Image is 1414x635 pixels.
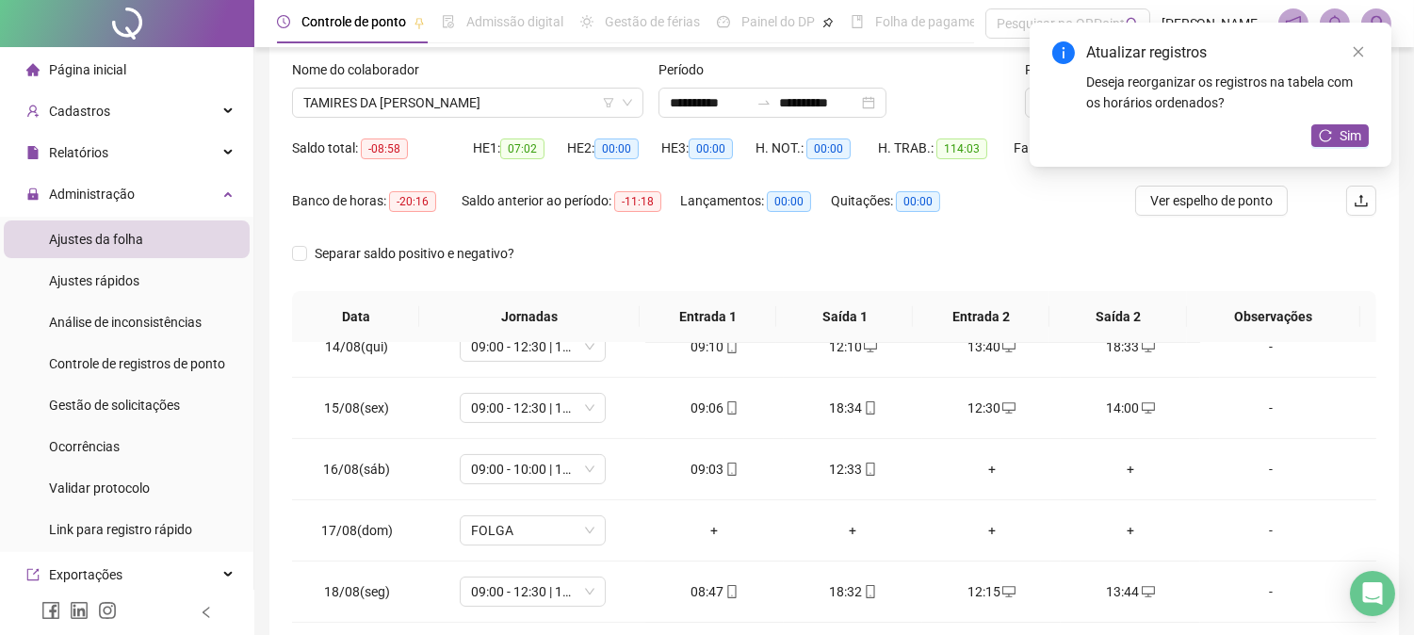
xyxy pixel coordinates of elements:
span: Relatórios [49,145,108,160]
button: Sim [1311,124,1369,147]
div: H. NOT.: [756,138,878,159]
div: Quitações: [831,190,967,212]
span: [PERSON_NAME] - GSMFREE [1162,13,1268,34]
span: home [26,63,40,76]
span: export [26,568,40,581]
button: Ver espelho de ponto [1135,186,1288,216]
span: Admissão digital [466,14,563,29]
span: 09:00 - 10:00 | 10:01 - 12:30 [471,455,594,483]
span: desktop [1140,401,1155,415]
div: 08:47 [660,581,769,602]
span: pushpin [414,17,425,28]
span: mobile [862,585,877,598]
span: 17/08(dom) [321,523,393,538]
span: Exportações [49,567,122,582]
div: Saldo anterior ao período: [462,190,680,212]
span: Ocorrências [49,439,120,454]
span: pushpin [822,17,834,28]
span: 18/08(seg) [324,584,390,599]
span: desktop [1000,585,1016,598]
div: - [1215,398,1326,418]
span: Sim [1340,125,1361,146]
span: Painel do DP [741,14,815,29]
th: Jornadas [419,291,640,343]
span: 00:00 [594,138,639,159]
div: + [799,520,907,541]
span: Separar saldo positivo e negativo? [307,243,522,264]
span: Faltas: [1014,140,1056,155]
span: file [26,146,40,159]
div: 12:10 [799,336,907,357]
div: HE 3: [661,138,756,159]
span: upload [1354,193,1369,208]
span: filter [603,97,614,108]
label: Nome do colaborador [292,59,431,80]
span: 09:00 - 12:30 | 14:00 - 18:30 [471,394,594,422]
div: 13:44 [1076,581,1184,602]
span: desktop [1000,401,1016,415]
th: Observações [1186,291,1360,343]
div: 13:40 [937,336,1046,357]
span: file-done [442,15,455,28]
span: TAMIRES DA SILVA PAULA SOBREIRA [303,89,632,117]
span: search [1126,17,1140,31]
span: 114:03 [936,138,987,159]
span: Ajustes rápidos [49,273,139,288]
div: 14:00 [1076,398,1184,418]
span: desktop [1140,340,1155,353]
label: Período [658,59,716,80]
th: Entrada 1 [640,291,776,343]
div: HE 2: [567,138,661,159]
span: dashboard [717,15,730,28]
div: H. TRAB.: [878,138,1014,159]
span: bell [1326,15,1343,32]
span: mobile [723,401,739,415]
div: HE 1: [473,138,567,159]
span: 00:00 [896,191,940,212]
div: Banco de horas: [292,190,462,212]
span: Link para registro rápido [49,522,192,537]
span: mobile [723,585,739,598]
div: 12:15 [937,581,1046,602]
span: 09:00 - 12:30 | 14:00 - 18:30 [471,333,594,361]
div: 12:30 [937,398,1046,418]
span: Página inicial [49,62,126,77]
span: Controle de registros de ponto [49,356,225,371]
span: linkedin [70,601,89,620]
div: + [937,459,1046,480]
div: Atualizar registros [1086,41,1369,64]
span: 09:00 - 12:30 | 14:00 - 18:30 [471,578,594,606]
span: mobile [862,463,877,476]
div: + [660,520,769,541]
span: Cadastros [49,104,110,119]
div: 09:06 [660,398,769,418]
span: Administração [49,187,135,202]
span: down [622,97,633,108]
div: + [1076,520,1184,541]
span: left [200,606,213,619]
div: - [1215,581,1326,602]
span: 07:02 [500,138,544,159]
img: 4989 [1362,9,1390,38]
div: 18:33 [1076,336,1184,357]
span: book [851,15,864,28]
span: 16/08(sáb) [323,462,390,477]
span: -20:16 [389,191,436,212]
div: Deseja reorganizar os registros na tabela com os horários ordenados? [1086,72,1369,113]
th: Entrada 2 [913,291,1049,343]
div: Open Intercom Messenger [1350,571,1395,616]
div: + [1076,459,1184,480]
span: 14/08(qui) [325,339,388,354]
span: desktop [1140,585,1155,598]
span: Gestão de férias [605,14,700,29]
div: - [1215,520,1326,541]
span: reload [1319,129,1332,142]
span: 00:00 [689,138,733,159]
span: close [1352,45,1365,58]
th: Data [292,291,419,343]
div: 12:33 [799,459,907,480]
div: - [1215,459,1326,480]
span: -08:58 [361,138,408,159]
span: to [756,95,772,110]
span: clock-circle [277,15,290,28]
